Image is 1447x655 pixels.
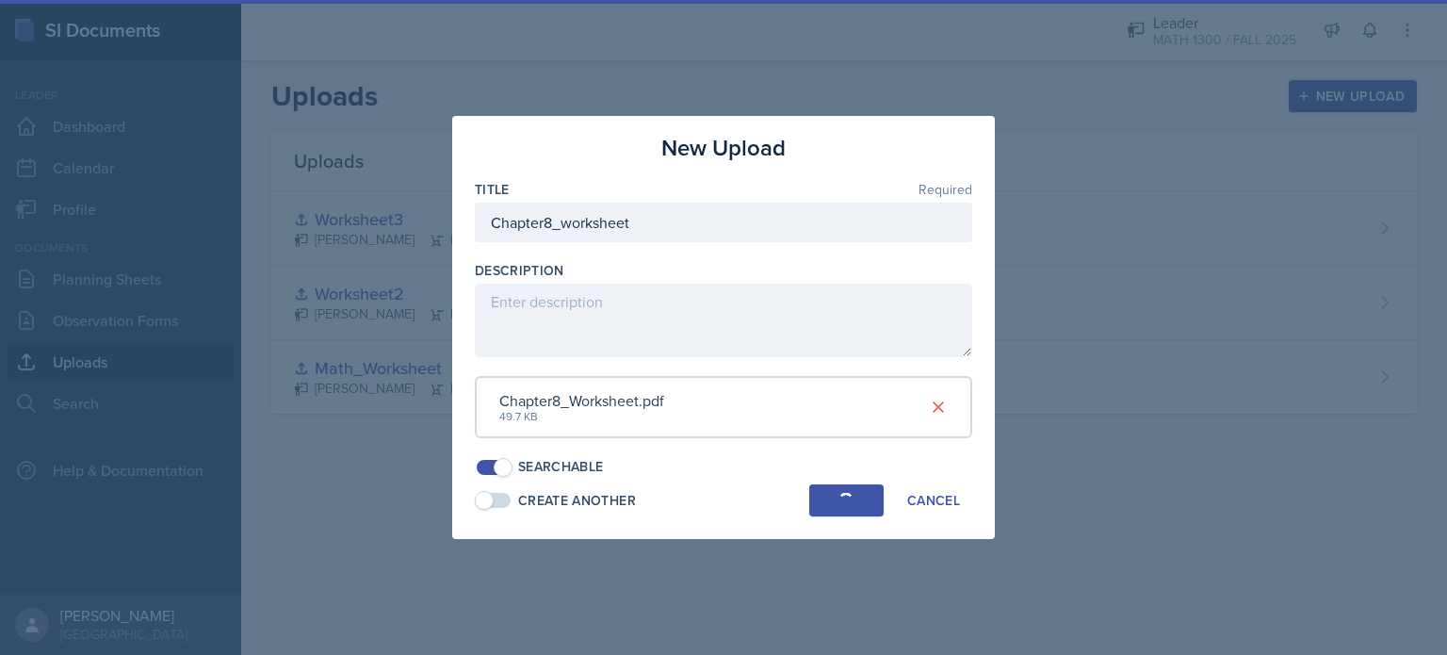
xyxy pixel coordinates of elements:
div: Searchable [518,457,604,477]
label: Description [475,261,564,280]
span: Required [919,183,972,196]
label: Title [475,180,510,199]
input: Enter title [475,203,972,242]
button: Cancel [895,484,972,516]
div: 49.7 KB [499,408,664,425]
div: Chapter8_Worksheet.pdf [499,389,664,412]
div: Cancel [907,493,960,508]
div: Create Another [518,491,636,511]
h3: New Upload [661,131,786,165]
